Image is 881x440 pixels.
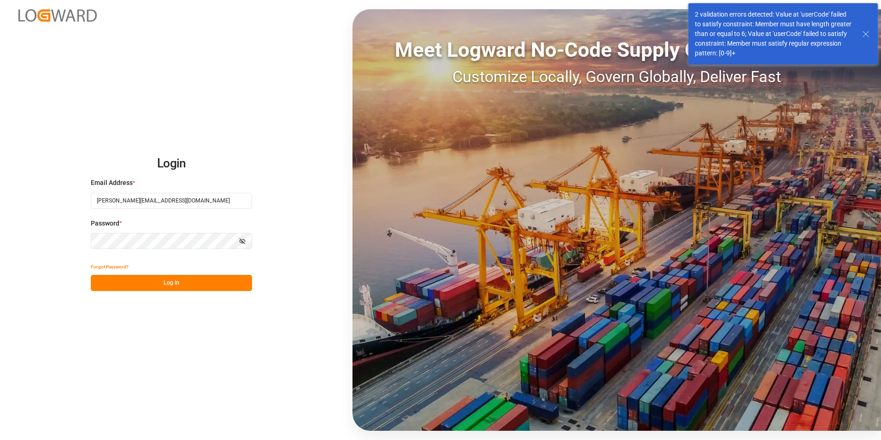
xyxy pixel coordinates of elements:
[91,149,252,178] h2: Login
[91,193,252,209] input: Enter your email
[352,35,881,65] div: Meet Logward No-Code Supply Chain Execution:
[695,10,853,58] div: 2 validation errors detected: Value at 'userCode' failed to satisfy constraint: Member must have ...
[352,65,881,89] div: Customize Locally, Govern Globally, Deliver Fast
[91,259,129,275] button: Forgot Password?
[91,275,252,291] button: Log In
[91,219,119,228] span: Password
[91,178,133,188] span: Email Address
[18,9,97,22] img: Logward_new_orange.png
